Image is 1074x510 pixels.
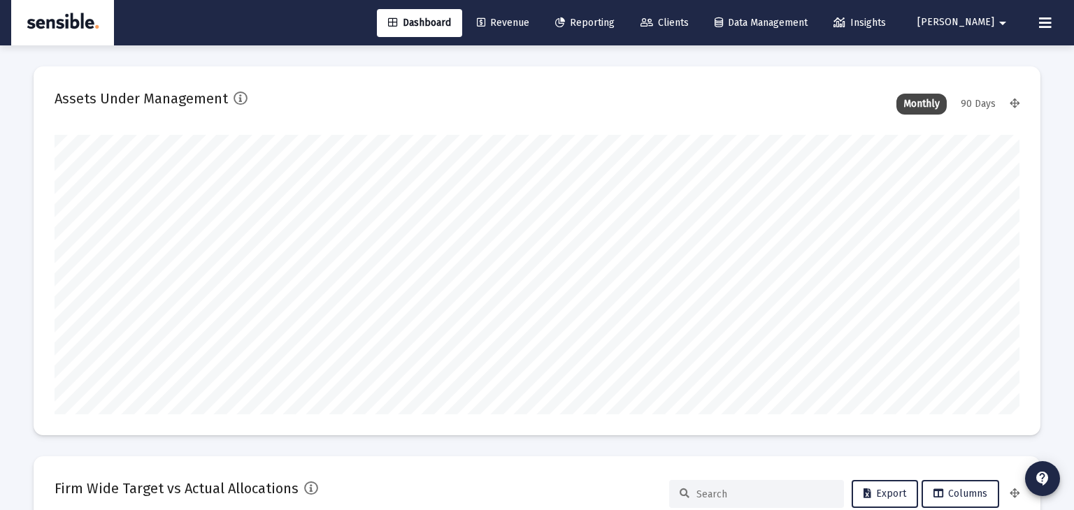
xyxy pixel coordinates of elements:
a: Reporting [544,9,626,37]
span: Dashboard [388,17,451,29]
a: Revenue [466,9,540,37]
a: Dashboard [377,9,462,37]
div: 90 Days [954,94,1003,115]
span: Insights [833,17,886,29]
button: [PERSON_NAME] [901,8,1028,36]
button: Columns [922,480,999,508]
span: Export [864,488,906,500]
h2: Firm Wide Target vs Actual Allocations [55,477,299,500]
span: [PERSON_NAME] [917,17,994,29]
span: Revenue [477,17,529,29]
input: Search [696,488,833,500]
mat-icon: arrow_drop_down [994,9,1011,37]
button: Export [852,480,918,508]
mat-icon: contact_support [1034,470,1051,487]
span: Columns [933,488,987,500]
img: Dashboard [22,9,103,37]
span: Clients [640,17,689,29]
a: Insights [822,9,897,37]
div: Monthly [896,94,947,115]
span: Reporting [555,17,615,29]
a: Clients [629,9,700,37]
span: Data Management [715,17,808,29]
h2: Assets Under Management [55,87,228,110]
a: Data Management [703,9,819,37]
